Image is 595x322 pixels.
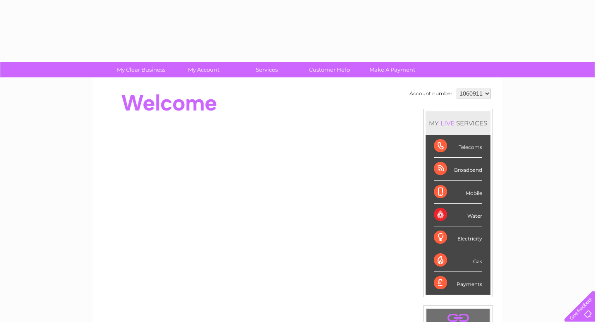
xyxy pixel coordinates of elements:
[407,87,455,101] td: Account number
[426,111,490,135] div: MY SERVICES
[170,62,238,77] a: My Account
[434,226,482,249] div: Electricity
[434,158,482,180] div: Broadband
[434,181,482,204] div: Mobile
[434,249,482,272] div: Gas
[107,62,175,77] a: My Clear Business
[434,204,482,226] div: Water
[439,119,456,127] div: LIVE
[434,272,482,294] div: Payments
[358,62,426,77] a: Make A Payment
[434,135,482,158] div: Telecoms
[233,62,301,77] a: Services
[295,62,364,77] a: Customer Help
